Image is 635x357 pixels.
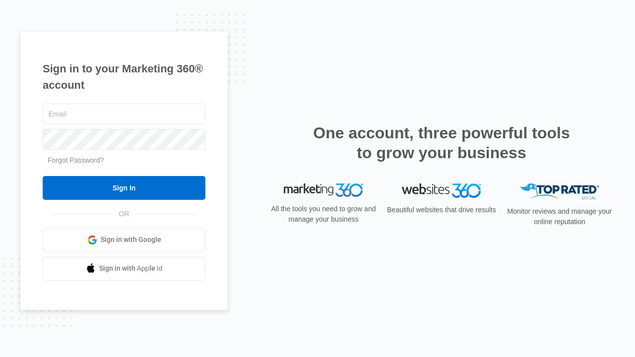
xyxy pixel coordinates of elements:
[43,104,205,124] input: Email
[112,209,136,219] span: OR
[43,257,205,281] a: Sign in with Apple Id
[99,263,163,274] span: Sign in with Apple Id
[268,204,379,225] p: All the tools you need to grow and manage your business
[520,183,599,200] img: Top Rated Local
[284,183,363,197] img: Marketing 360
[386,205,497,215] p: Beautiful websites that drive results
[43,176,205,200] input: Sign In
[504,206,615,227] p: Monitor reviews and manage your online reputation
[310,123,573,163] h2: One account, three powerful tools to grow your business
[101,235,161,245] span: Sign in with Google
[43,60,205,93] h1: Sign in to your Marketing 360® account
[402,183,481,198] img: Websites 360
[48,156,104,164] a: Forgot Password?
[43,228,205,252] a: Sign in with Google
